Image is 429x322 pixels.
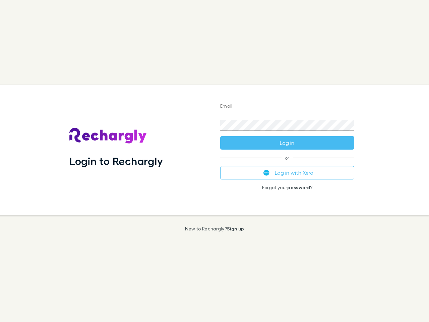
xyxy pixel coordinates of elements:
a: Sign up [227,226,244,231]
p: New to Rechargly? [185,226,244,231]
img: Xero's logo [263,170,269,176]
h1: Login to Rechargly [69,155,163,167]
p: Forgot your ? [220,185,354,190]
button: Log in [220,136,354,150]
a: password [287,184,310,190]
button: Log in with Xero [220,166,354,179]
img: Rechargly's Logo [69,128,147,144]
